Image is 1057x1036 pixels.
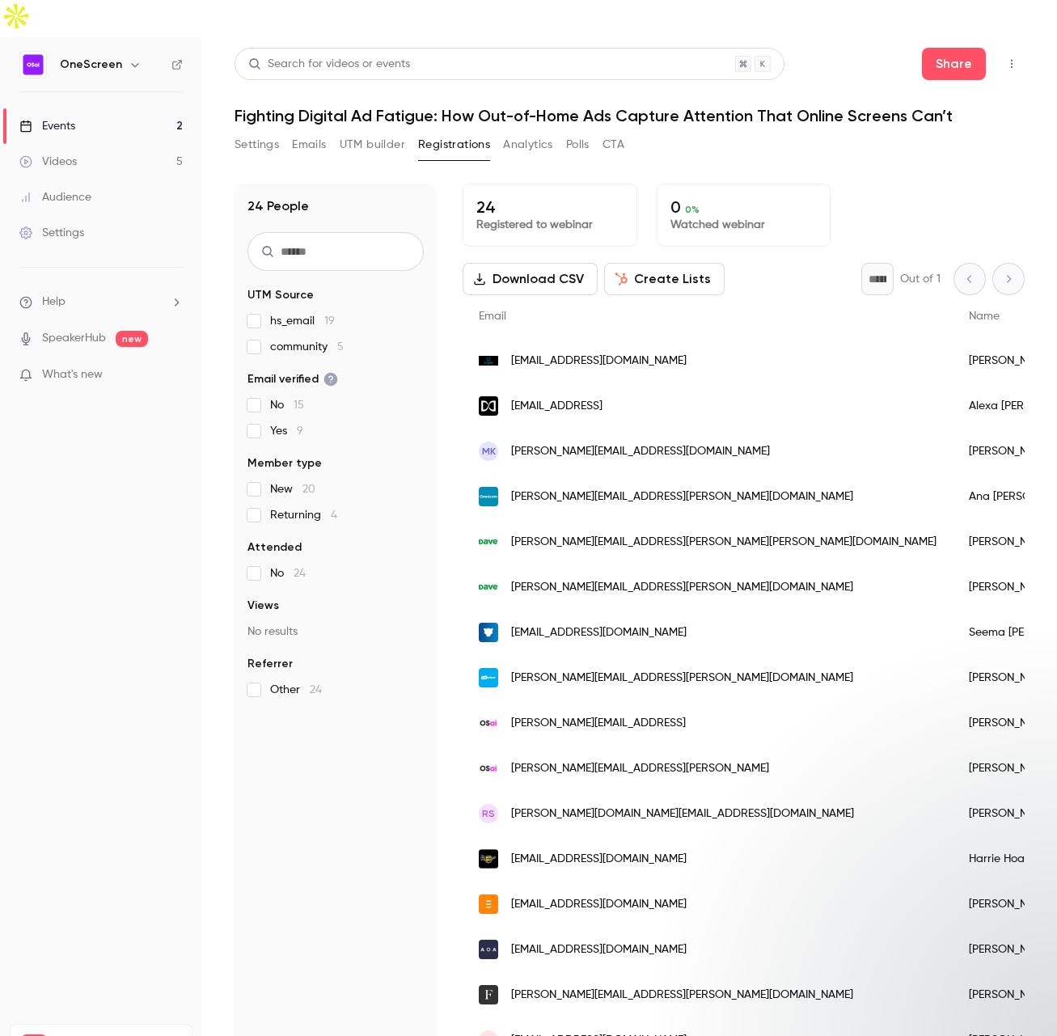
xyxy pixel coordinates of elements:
[511,806,854,822] span: [PERSON_NAME][DOMAIN_NAME][EMAIL_ADDRESS][DOMAIN_NAME]
[19,225,84,241] div: Settings
[270,397,304,413] span: No
[19,189,91,205] div: Audience
[511,624,687,641] span: [EMAIL_ADDRESS][DOMAIN_NAME]
[270,313,335,329] span: hs_email
[463,263,598,295] button: Download CSV
[503,132,553,158] button: Analytics
[19,154,77,170] div: Videos
[511,670,853,687] span: [PERSON_NAME][EMAIL_ADDRESS][PERSON_NAME][DOMAIN_NAME]
[19,294,183,311] li: help-dropdown-opener
[479,396,498,416] img: laurel.ai
[511,443,770,460] span: [PERSON_NAME][EMAIL_ADDRESS][DOMAIN_NAME]
[20,52,46,78] img: OneScreen
[247,287,314,303] span: UTM Source
[670,197,818,217] p: 0
[479,623,498,642] img: panther.com
[479,849,498,869] img: drmartens.com
[900,271,941,287] p: Out of 1
[163,368,183,383] iframe: Noticeable Trigger
[270,565,306,581] span: No
[235,132,279,158] button: Settings
[511,353,687,370] span: [EMAIL_ADDRESS][DOMAIN_NAME]
[42,366,103,383] span: What's new
[476,197,624,217] p: 24
[248,56,410,73] div: Search for videos or events
[116,331,148,347] span: new
[482,444,496,459] span: MK
[247,197,309,216] h1: 24 People
[566,132,590,158] button: Polls
[511,715,686,732] span: [PERSON_NAME][EMAIL_ADDRESS]
[511,941,687,958] span: [EMAIL_ADDRESS][DOMAIN_NAME]
[511,760,769,777] span: [PERSON_NAME][EMAIL_ADDRESS][PERSON_NAME]
[479,985,498,1004] img: faire.com
[479,311,506,322] span: Email
[310,684,322,696] span: 24
[479,713,498,733] img: onescreen.ai
[247,287,424,698] section: facet-groups
[247,539,302,556] span: Attended
[235,106,1025,125] h1: Fighting Digital Ad Fatigue: How Out-of-Home Ads Capture Attention That Online Screens Can’t
[270,339,344,355] span: community
[511,488,853,505] span: [PERSON_NAME][EMAIL_ADDRESS][PERSON_NAME][DOMAIN_NAME]
[479,356,498,366] img: sixtyseven15mktg.com
[685,204,700,215] span: 0 %
[418,132,490,158] button: Registrations
[604,263,725,295] button: Create Lists
[331,510,337,521] span: 4
[511,896,687,913] span: [EMAIL_ADDRESS][DOMAIN_NAME]
[511,398,602,415] span: [EMAIL_ADDRESS]
[324,315,335,327] span: 19
[476,217,624,233] p: Registered to webinar
[19,118,75,134] div: Events
[294,568,306,579] span: 24
[270,507,337,523] span: Returning
[602,132,624,158] button: CTA
[511,851,687,868] span: [EMAIL_ADDRESS][DOMAIN_NAME]
[302,484,315,495] span: 20
[42,294,66,311] span: Help
[270,682,322,698] span: Other
[479,894,498,914] img: epiccreative.com
[511,579,853,596] span: [PERSON_NAME][EMAIL_ADDRESS][PERSON_NAME][DOMAIN_NAME]
[670,217,818,233] p: Watched webinar
[247,371,338,387] span: Email verified
[42,330,106,347] a: SpeakerHub
[340,132,405,158] button: UTM builder
[247,455,322,471] span: Member type
[270,423,303,439] span: Yes
[479,532,498,552] img: dave.com
[479,577,498,597] img: dave.com
[294,400,304,411] span: 15
[247,656,293,672] span: Referrer
[969,311,1000,322] span: Name
[479,759,498,778] img: onescreen.ai
[292,132,326,158] button: Emails
[511,534,937,551] span: [PERSON_NAME][EMAIL_ADDRESS][PERSON_NAME][PERSON_NAME][DOMAIN_NAME]
[297,425,303,437] span: 9
[60,57,122,73] h6: OneScreen
[337,341,344,353] span: 5
[482,806,495,821] span: RS
[479,487,498,506] img: omc.com
[511,987,853,1004] span: [PERSON_NAME][EMAIL_ADDRESS][PERSON_NAME][DOMAIN_NAME]
[270,481,315,497] span: New
[922,48,986,80] button: Share
[247,624,424,640] p: No results
[479,940,498,959] img: abeloutdooradvertising.com
[247,598,279,614] span: Views
[479,668,498,687] img: socialindoor.com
